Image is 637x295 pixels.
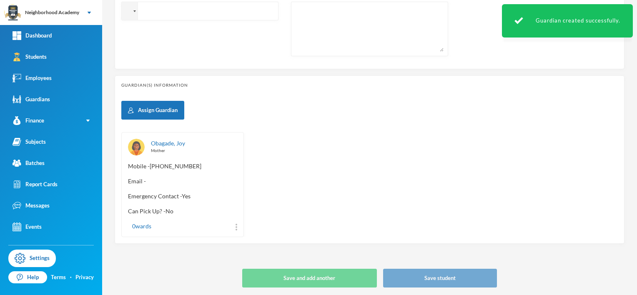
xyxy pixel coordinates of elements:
[13,180,58,189] div: Report Cards
[128,222,151,230] div: 0 wards
[13,31,52,40] div: Dashboard
[75,273,94,282] a: Privacy
[5,5,21,21] img: logo
[128,107,134,113] img: add user
[383,269,497,287] button: Save student
[128,192,237,200] span: Emergency Contact - Yes
[128,207,237,215] span: Can Pick Up? - No
[128,177,237,185] span: Email -
[121,82,618,88] div: Guardian(s) Information
[151,147,237,154] div: Mother
[13,52,47,61] div: Students
[151,140,185,147] a: Obagade, Joy
[128,162,237,170] span: Mobile - [PHONE_NUMBER]
[13,159,45,167] div: Batches
[502,4,633,37] div: Guardian created successfully.
[13,95,50,104] div: Guardians
[236,224,237,230] img: more_vert
[13,137,46,146] div: Subjects
[25,9,79,16] div: Neighborhood Academy
[128,139,145,155] img: GUARDIAN
[51,273,66,282] a: Terms
[8,250,56,267] a: Settings
[70,273,72,282] div: ·
[13,201,50,210] div: Messages
[13,74,52,82] div: Employees
[121,101,184,120] button: Assign Guardian
[13,116,44,125] div: Finance
[13,222,42,231] div: Events
[242,269,377,287] button: Save and add another
[8,271,47,284] a: Help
